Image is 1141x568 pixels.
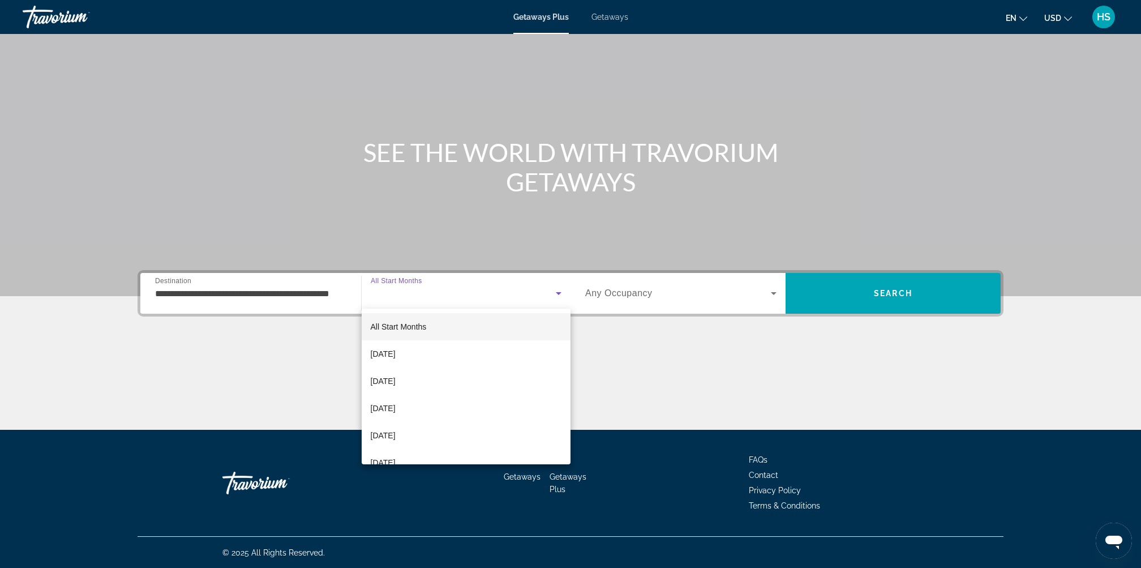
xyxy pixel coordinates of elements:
span: All Start Months [371,322,427,331]
span: [DATE] [371,429,396,442]
span: [DATE] [371,374,396,388]
span: [DATE] [371,456,396,469]
iframe: Button to launch messaging window [1096,523,1132,559]
span: [DATE] [371,347,396,361]
span: [DATE] [371,402,396,415]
